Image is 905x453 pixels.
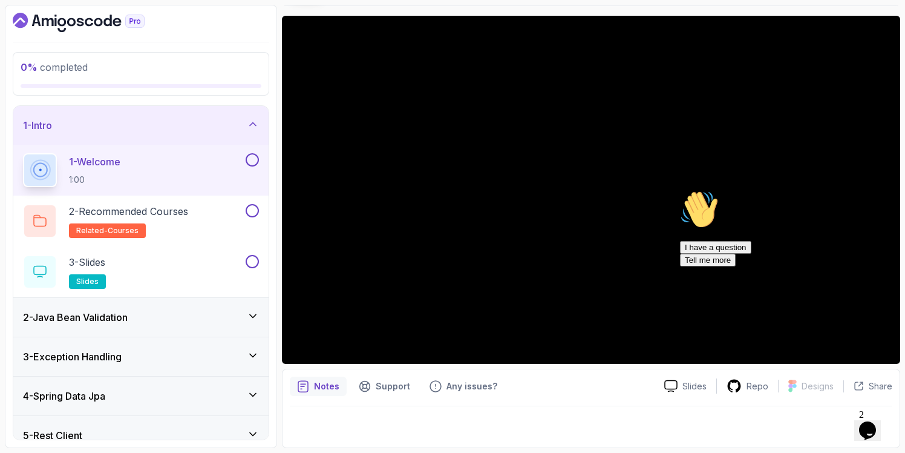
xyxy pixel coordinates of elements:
iframe: chat widget [675,185,893,398]
button: 2-Java Bean Validation [13,298,269,337]
button: Tell me more [5,68,60,81]
button: I have a question [5,56,76,68]
p: Any issues? [446,380,497,392]
span: completed [21,61,88,73]
h3: 2 - Java Bean Validation [23,310,128,325]
h3: 4 - Spring Data Jpa [23,389,105,403]
p: 1:00 [69,174,120,186]
a: Dashboard [13,13,172,32]
span: 0 % [21,61,38,73]
p: 2 - Recommended Courses [69,204,188,219]
button: 2-Recommended Coursesrelated-courses [23,204,259,238]
button: notes button [290,377,347,396]
p: Notes [314,380,339,392]
p: 1 - Welcome [69,154,120,169]
button: Feedback button [422,377,505,396]
h3: 1 - Intro [23,118,52,133]
button: 4-Spring Data Jpa [13,377,269,415]
span: related-courses [76,226,139,236]
button: Support button [351,377,417,396]
button: 1-Welcome1:00 [23,153,259,187]
p: 3 - Slides [69,255,105,269]
span: Hi! How can we help? [5,36,120,45]
img: :wave: [5,5,44,44]
h3: 3 - Exception Handling [23,349,122,364]
iframe: 1 - Hi [282,16,900,364]
iframe: chat widget [854,405,893,441]
p: Support [376,380,410,392]
a: Slides [655,380,716,392]
button: 3-Slidesslides [23,255,259,289]
button: 1-Intro [13,106,269,145]
div: 👋Hi! How can we help?I have a questionTell me more [5,5,223,81]
button: 3-Exception Handling [13,337,269,376]
span: slides [76,277,99,286]
h3: 5 - Rest Client [23,428,82,443]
